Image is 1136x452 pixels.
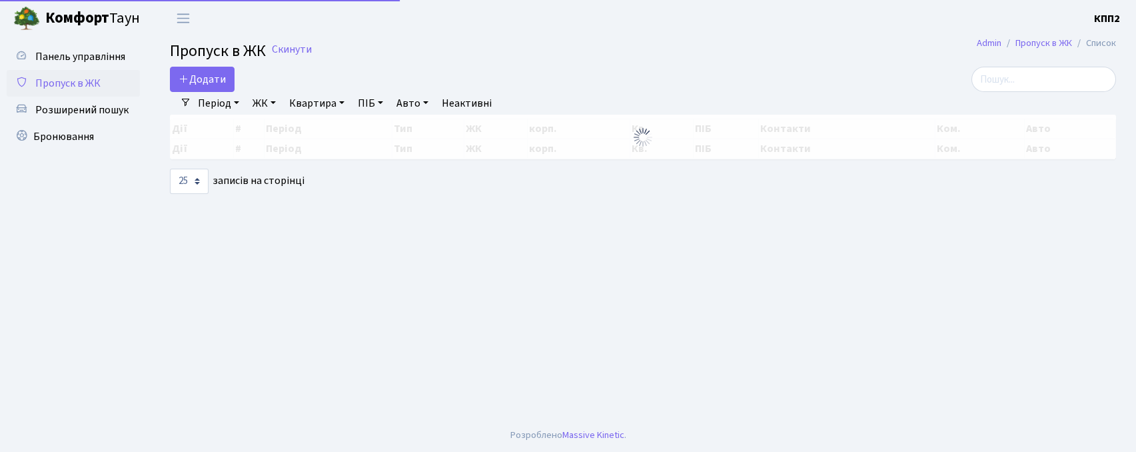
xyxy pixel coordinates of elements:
a: Пропуск в ЖК [7,70,140,97]
button: Переключити навігацію [167,7,200,29]
a: Пропуск в ЖК [1015,36,1072,50]
span: Пропуск в ЖК [170,39,266,63]
a: Розширений пошук [7,97,140,123]
img: logo.png [13,5,40,32]
a: Панель управління [7,43,140,70]
a: Скинути [272,43,312,56]
span: Розширений пошук [35,103,129,117]
a: Бронювання [7,123,140,150]
a: Додати [170,67,235,92]
nav: breadcrumb [957,29,1136,57]
a: КПП2 [1094,11,1120,27]
li: Список [1072,36,1116,51]
a: Авто [391,92,434,115]
a: ПІБ [352,92,388,115]
span: Додати [179,72,226,87]
a: Неактивні [436,92,497,115]
span: Панель управління [35,49,125,64]
input: Пошук... [971,67,1116,92]
a: Admin [977,36,1001,50]
span: Таун [45,7,140,30]
a: Massive Kinetic [562,428,624,442]
b: Комфорт [45,7,109,29]
a: Період [193,92,245,115]
select: записів на сторінці [170,169,209,194]
span: Пропуск в ЖК [35,76,101,91]
img: Обробка... [632,127,654,148]
b: КПП2 [1094,11,1120,26]
span: Бронювання [33,129,94,144]
div: Розроблено . [510,428,626,443]
a: Квартира [284,92,350,115]
label: записів на сторінці [170,169,304,194]
a: ЖК [247,92,281,115]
